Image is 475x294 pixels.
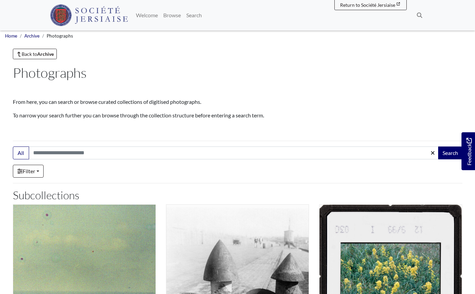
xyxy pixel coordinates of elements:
span: Return to Société Jersiaise [340,2,395,8]
span: Feedback [465,138,473,165]
input: Search this collection... [29,146,439,159]
a: Welcome [133,8,161,22]
a: Archive [24,33,40,39]
h2: Subcollections [13,189,462,202]
p: From here, you can search or browse curated collections of digitised photographs. [13,98,462,106]
a: Home [5,33,17,39]
a: Search [184,8,205,22]
a: Société Jersiaise logo [50,3,128,28]
strong: Archive [37,51,54,57]
span: Photographs [47,33,73,39]
button: All [13,146,29,159]
a: Filter [13,165,44,178]
img: Société Jersiaise [50,4,128,26]
a: Would you like to provide feedback? [461,132,475,170]
h1: Photographs [13,65,462,81]
a: Browse [161,8,184,22]
button: Search [438,146,462,159]
a: Back toArchive [13,49,57,59]
p: To narrow your search further you can browse through the collection structure before entering a s... [13,111,462,119]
